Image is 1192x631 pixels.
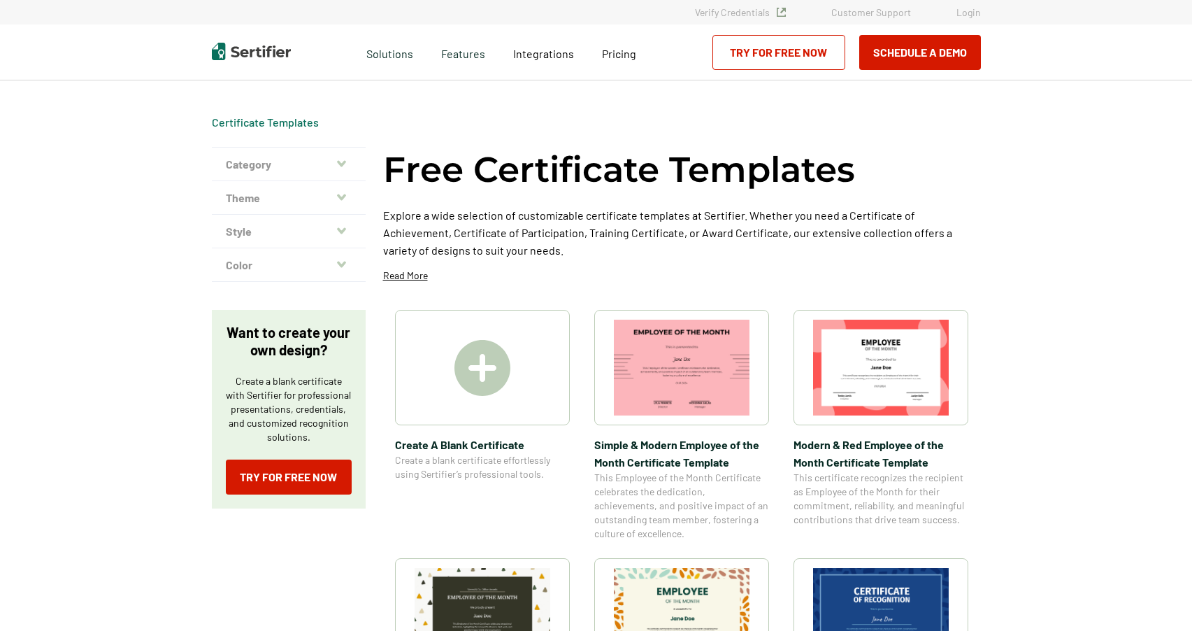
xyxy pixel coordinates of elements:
[441,43,485,61] span: Features
[614,320,749,416] img: Simple & Modern Employee of the Month Certificate Template
[695,6,786,18] a: Verify Credentials
[813,320,949,416] img: Modern & Red Employee of the Month Certificate Template
[513,43,574,61] a: Integrations
[383,206,981,259] p: Explore a wide selection of customizable certificate templates at Sertifier. Whether you need a C...
[226,374,352,444] p: Create a blank certificate with Sertifier for professional presentations, credentials, and custom...
[594,310,769,541] a: Simple & Modern Employee of the Month Certificate TemplateSimple & Modern Employee of the Month C...
[383,269,428,283] p: Read More
[212,43,291,60] img: Sertifier | Digital Credentialing Platform
[226,324,352,359] p: Want to create your own design?
[513,47,574,60] span: Integrations
[226,460,352,495] a: Try for Free Now
[212,248,366,282] button: Color
[602,47,636,60] span: Pricing
[212,215,366,248] button: Style
[383,147,855,192] h1: Free Certificate Templates
[794,436,968,471] span: Modern & Red Employee of the Month Certificate Template
[366,43,413,61] span: Solutions
[712,35,845,70] a: Try for Free Now
[212,115,319,129] div: Breadcrumb
[212,181,366,215] button: Theme
[594,436,769,471] span: Simple & Modern Employee of the Month Certificate Template
[395,453,570,481] span: Create a blank certificate effortlessly using Sertifier’s professional tools.
[212,115,319,129] a: Certificate Templates
[395,436,570,453] span: Create A Blank Certificate
[956,6,981,18] a: Login
[602,43,636,61] a: Pricing
[777,8,786,17] img: Verified
[594,471,769,541] span: This Employee of the Month Certificate celebrates the dedication, achievements, and positive impa...
[454,340,510,396] img: Create A Blank Certificate
[794,310,968,541] a: Modern & Red Employee of the Month Certificate TemplateModern & Red Employee of the Month Certifi...
[212,148,366,181] button: Category
[794,471,968,527] span: This certificate recognizes the recipient as Employee of the Month for their commitment, reliabil...
[831,6,911,18] a: Customer Support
